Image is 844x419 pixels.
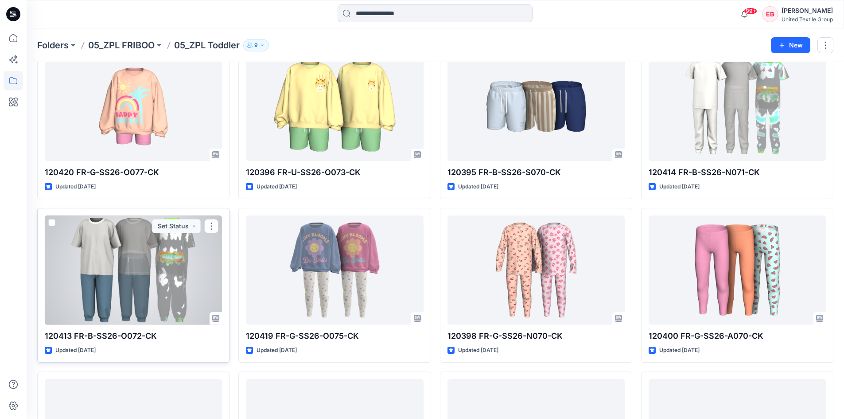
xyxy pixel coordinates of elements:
[649,166,826,179] p: 120414 FR-B-SS26-N071-CK
[88,39,155,51] a: 05_ZPL FRIBOO
[447,166,625,179] p: 120395 FR-B-SS26-S070-CK
[55,182,96,192] p: Updated [DATE]
[37,39,69,51] a: Folders
[246,330,423,342] p: 120419 FR-G-SS26-O075-CK
[782,5,833,16] div: [PERSON_NAME]
[447,51,625,161] a: 120395 FR-B-SS26-S070-CK
[243,39,269,51] button: 9
[174,39,240,51] p: 05_ZPL Toddler
[257,182,297,192] p: Updated [DATE]
[458,182,498,192] p: Updated [DATE]
[257,346,297,355] p: Updated [DATE]
[649,215,826,325] a: 120400 FR-G-SS26-A070-CK
[659,182,700,192] p: Updated [DATE]
[447,215,625,325] a: 120398 FR-G-SS26-N070-CK
[762,6,778,22] div: EB
[744,8,757,15] span: 99+
[771,37,810,53] button: New
[246,51,423,161] a: 120396 FR-U-SS26-O073-CK
[649,330,826,342] p: 120400 FR-G-SS26-A070-CK
[246,166,423,179] p: 120396 FR-U-SS26-O073-CK
[55,346,96,355] p: Updated [DATE]
[254,40,258,50] p: 9
[45,51,222,161] a: 120420 FR-G-SS26-O077-CK
[649,51,826,161] a: 120414 FR-B-SS26-N071-CK
[458,346,498,355] p: Updated [DATE]
[447,330,625,342] p: 120398 FR-G-SS26-N070-CK
[659,346,700,355] p: Updated [DATE]
[45,215,222,325] a: 120413 FR-B-SS26-O072-CK
[45,166,222,179] p: 120420 FR-G-SS26-O077-CK
[246,215,423,325] a: 120419 FR-G-SS26-O075-CK
[782,16,833,23] div: United Textile Group
[45,330,222,342] p: 120413 FR-B-SS26-O072-CK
